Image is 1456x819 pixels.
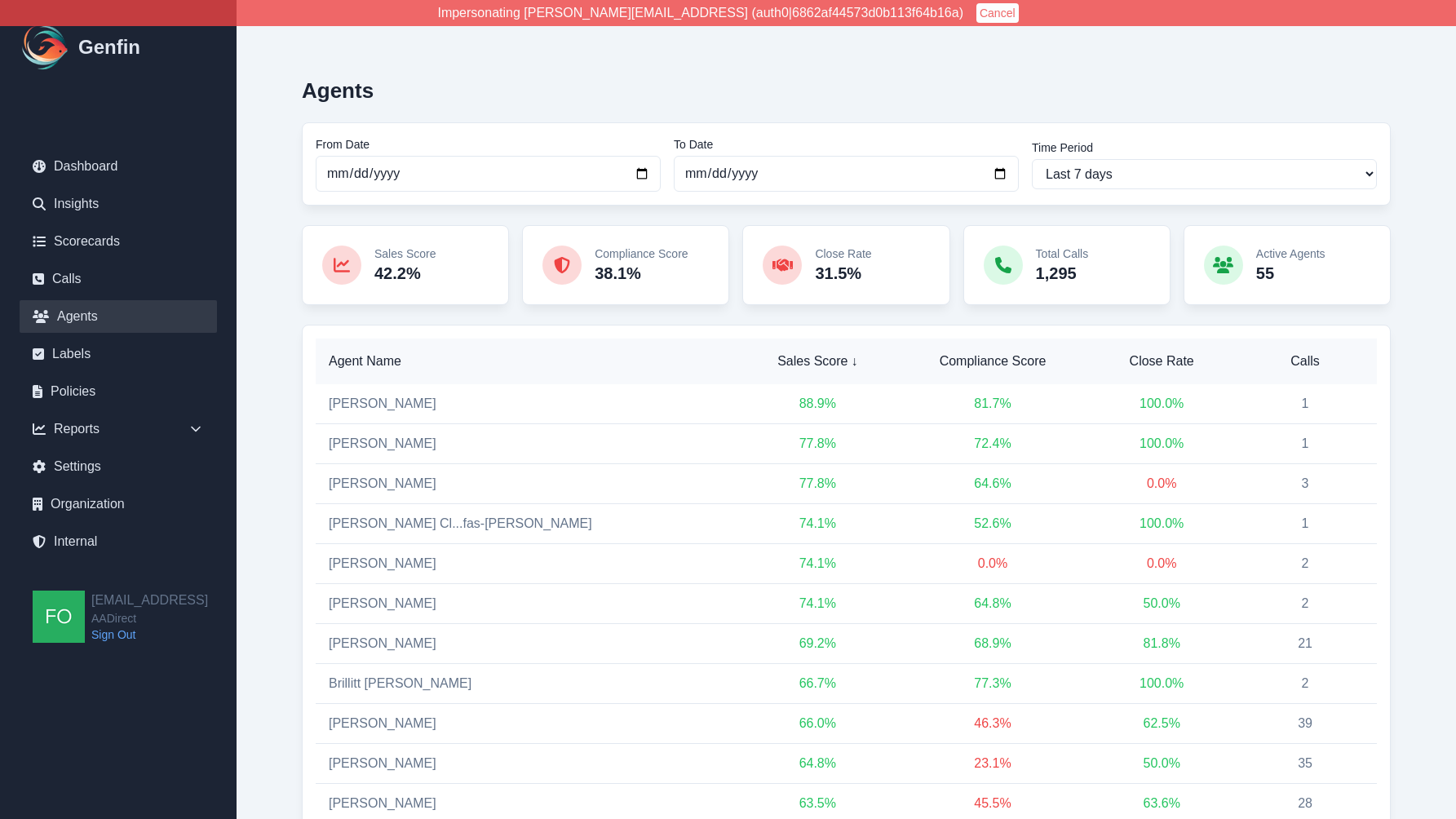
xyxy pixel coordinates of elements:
[976,3,1019,23] button: Cancel
[799,556,836,570] span: 74.1 %
[20,263,217,295] a: Calls
[20,488,217,520] a: Organization
[1143,596,1179,610] span: 50.0 %
[91,591,208,610] h2: [EMAIL_ADDRESS]
[1140,396,1184,410] span: 100.0 %
[329,596,436,610] a: [PERSON_NAME]
[91,626,208,643] a: Sign Out
[974,516,1011,530] span: 52.6 %
[1233,744,1377,784] td: 35
[329,516,592,530] a: [PERSON_NAME] Cl...fas-[PERSON_NAME]
[329,476,436,490] a: [PERSON_NAME]
[329,756,436,770] a: [PERSON_NAME]
[1143,796,1179,810] span: 63.6 %
[799,596,836,610] span: 74.1 %
[974,596,1011,610] span: 64.8 %
[374,262,436,285] p: 42.2%
[1233,624,1377,664] td: 21
[1233,464,1377,504] td: 3
[674,136,1019,153] label: To Date
[33,591,85,643] img: founders@genfin.ai
[1256,262,1325,285] p: 55
[1147,556,1176,570] span: 0.0 %
[974,676,1011,690] span: 77.3 %
[20,150,217,183] a: Dashboard
[974,436,1011,450] span: 72.4 %
[20,21,72,73] img: Logo
[1233,544,1377,584] td: 2
[329,636,436,650] a: [PERSON_NAME]
[1036,246,1089,262] p: Total Calls
[974,476,1011,490] span: 64.6 %
[909,352,1077,371] span: Compliance Score
[374,246,436,262] p: Sales Score
[1140,516,1184,530] span: 100.0 %
[815,262,871,285] p: 31.5%
[595,246,688,262] p: Compliance Score
[799,516,836,530] span: 74.1 %
[974,756,1011,770] span: 23.1 %
[329,716,436,730] a: [PERSON_NAME]
[1143,756,1179,770] span: 50.0 %
[329,436,436,450] a: [PERSON_NAME]
[1233,384,1377,424] td: 1
[799,716,836,730] span: 66.0 %
[851,352,857,371] span: ↓
[1140,436,1184,450] span: 100.0 %
[595,262,688,285] p: 38.1%
[78,34,140,60] h1: Genfin
[329,796,436,810] a: [PERSON_NAME]
[799,796,836,810] span: 63.5 %
[1233,664,1377,704] td: 2
[1140,676,1184,690] span: 100.0 %
[20,225,217,258] a: Scorecards
[799,396,836,410] span: 88.9 %
[91,610,208,626] span: AADirect
[974,716,1011,730] span: 46.3 %
[329,676,471,690] a: Brillitt [PERSON_NAME]
[799,756,836,770] span: 64.8 %
[20,338,217,370] a: Labels
[1233,504,1377,544] td: 1
[1143,636,1179,650] span: 81.8 %
[1256,246,1325,262] p: Active Agents
[799,476,836,490] span: 77.8 %
[978,556,1007,570] span: 0.0 %
[753,352,883,371] span: Sales Score
[20,450,217,483] a: Settings
[329,396,436,410] a: [PERSON_NAME]
[302,78,374,103] h2: Agents
[316,136,661,153] label: From Date
[1036,262,1089,285] p: 1,295
[20,375,217,408] a: Policies
[1143,716,1179,730] span: 62.5 %
[329,556,436,570] a: [PERSON_NAME]
[799,436,836,450] span: 77.8 %
[1233,424,1377,464] td: 1
[20,188,217,220] a: Insights
[1233,584,1377,624] td: 2
[1246,352,1364,371] span: Calls
[20,300,217,333] a: Agents
[799,636,836,650] span: 69.2 %
[1233,704,1377,744] td: 39
[20,525,217,558] a: Internal
[974,396,1011,410] span: 81.7 %
[799,676,836,690] span: 66.7 %
[974,796,1011,810] span: 45.5 %
[1147,476,1176,490] span: 0.0 %
[1032,139,1377,156] label: Time Period
[815,246,871,262] p: Close Rate
[1103,352,1220,371] span: Close Rate
[329,352,727,371] span: Agent Name
[974,636,1011,650] span: 68.9 %
[20,413,217,445] div: Reports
